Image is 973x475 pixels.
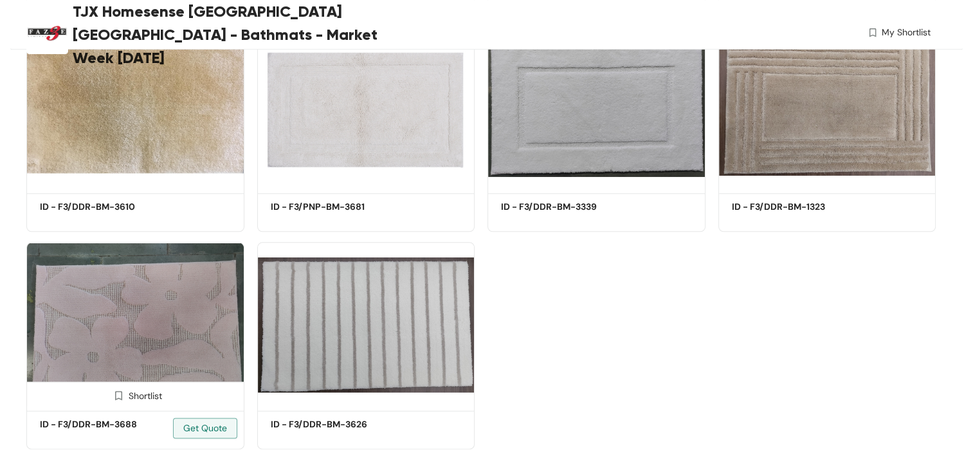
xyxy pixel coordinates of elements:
img: f52511e9-3ad2-41ff-8d4c-383f8379c9b5 [257,25,475,189]
img: 722528c5-33bd-4008-a6a8-1ae93e754f64 [26,25,244,189]
h5: ID - F3/DDR-BM-3688 [40,418,149,431]
h5: ID - F3/DDR-BM-1323 [732,200,841,214]
img: 00fa69ef-29ea-43fe-ac5e-c4bd01f6f4d9 [257,242,475,406]
img: de9c0e12-1c5c-411e-b0bc-53b40e451621 [26,242,244,406]
h5: ID - F3/DDR-BM-3626 [271,418,380,431]
h5: ID - F3/DDR-BM-3610 [40,200,149,214]
h5: ID - F3/PNP-BM-3681 [271,200,380,214]
img: d5ee2b25-e153-48f2-a274-7f82b76695d3 [487,25,705,189]
img: a6ad0a4a-eb33-4068-bd70-fcb19ad751d1 [718,25,936,189]
img: Buyer Portal [26,12,68,54]
div: Shortlist [108,389,162,401]
img: Shortlist [113,389,125,402]
h5: ID - F3/DDR-BM-3339 [501,200,610,214]
img: wishlist [867,26,878,39]
span: Get Quote [183,421,227,435]
button: Get Quote [173,418,237,438]
span: My Shortlist [882,26,931,39]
